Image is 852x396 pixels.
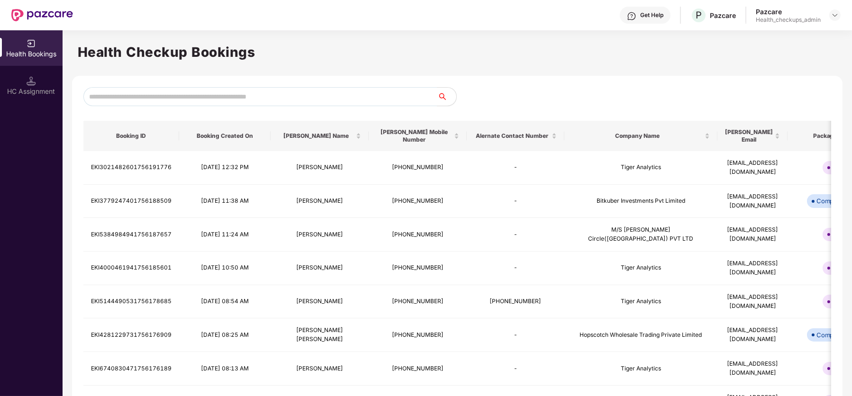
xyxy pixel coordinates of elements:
[467,318,564,352] td: -
[831,11,839,19] img: svg+xml;base64,PHN2ZyBpZD0iRHJvcGRvd24tMzJ4MzIiIHhtbG5zPSJodHRwOi8vd3d3LnczLm9yZy8yMDAwL3N2ZyIgd2...
[83,352,179,386] td: EKI6740830471756176189
[271,185,369,218] td: [PERSON_NAME]
[756,7,821,16] div: Pazcare
[467,252,564,285] td: -
[78,42,837,63] h1: Health Checkup Bookings
[467,121,564,151] th: Alernate Contact Number
[725,128,773,144] span: [PERSON_NAME] Email
[179,352,271,386] td: [DATE] 08:13 AM
[271,252,369,285] td: [PERSON_NAME]
[179,285,271,319] td: [DATE] 08:54 AM
[271,352,369,386] td: [PERSON_NAME]
[271,121,369,151] th: Booker Name
[369,352,467,386] td: [PHONE_NUMBER]
[83,285,179,319] td: EKI5144490531756178685
[467,285,564,319] td: [PHONE_NUMBER]
[717,285,788,319] td: [EMAIL_ADDRESS][DOMAIN_NAME]
[710,11,736,20] div: Pazcare
[179,318,271,352] td: [DATE] 08:25 AM
[627,11,636,21] img: svg+xml;base64,PHN2ZyBpZD0iSGVscC0zMngzMiIgeG1sbnM9Imh0dHA6Ly93d3cudzMub3JnLzIwMDAvc3ZnIiB3aWR0aD...
[564,285,718,319] td: Tiger Analytics
[437,93,456,100] span: search
[278,132,354,140] span: [PERSON_NAME] Name
[11,9,73,21] img: New Pazcare Logo
[369,151,467,185] td: [PHONE_NUMBER]
[179,121,271,151] th: Booking Created On
[179,252,271,285] td: [DATE] 10:50 AM
[717,252,788,285] td: [EMAIL_ADDRESS][DOMAIN_NAME]
[564,121,718,151] th: Company Name
[467,185,564,218] td: -
[179,218,271,252] td: [DATE] 11:24 AM
[564,218,718,252] td: M/S [PERSON_NAME] Circle([GEOGRAPHIC_DATA]) PVT LTD
[179,151,271,185] td: [DATE] 12:32 PM
[271,151,369,185] td: [PERSON_NAME]
[564,318,718,352] td: Hopscotch Wholesale Trading Private Limited
[717,218,788,252] td: [EMAIL_ADDRESS][DOMAIN_NAME]
[564,252,718,285] td: Tiger Analytics
[474,132,550,140] span: Alernate Contact Number
[369,185,467,218] td: [PHONE_NUMBER]
[83,218,179,252] td: EKI5384984941756187657
[369,121,467,151] th: Booker Mobile Number
[179,185,271,218] td: [DATE] 11:38 AM
[27,76,36,86] img: svg+xml;base64,PHN2ZyB3aWR0aD0iMTQuNSIgaGVpZ2h0PSIxNC41IiB2aWV3Qm94PSIwIDAgMTYgMTYiIGZpbGw9Im5vbm...
[83,121,179,151] th: Booking ID
[271,285,369,319] td: [PERSON_NAME]
[717,121,788,151] th: Booker Email
[564,352,718,386] td: Tiger Analytics
[369,252,467,285] td: [PHONE_NUMBER]
[564,151,718,185] td: Tiger Analytics
[369,218,467,252] td: [PHONE_NUMBER]
[437,87,457,106] button: search
[717,318,788,352] td: [EMAIL_ADDRESS][DOMAIN_NAME]
[271,318,369,352] td: [PERSON_NAME] [PERSON_NAME]
[572,132,703,140] span: Company Name
[27,39,36,48] img: svg+xml;base64,PHN2ZyB3aWR0aD0iMjAiIGhlaWdodD0iMjAiIHZpZXdCb3g9IjAgMCAyMCAyMCIgZmlsbD0ibm9uZSIgeG...
[717,151,788,185] td: [EMAIL_ADDRESS][DOMAIN_NAME]
[83,252,179,285] td: EKI4000461941756185601
[467,352,564,386] td: -
[564,185,718,218] td: Bitkuber Investments Pvt Limited
[369,285,467,319] td: [PHONE_NUMBER]
[376,128,452,144] span: [PERSON_NAME] Mobile Number
[467,218,564,252] td: -
[640,11,663,19] div: Get Help
[83,318,179,352] td: EKI4281229731756176909
[271,218,369,252] td: [PERSON_NAME]
[369,318,467,352] td: [PHONE_NUMBER]
[696,9,702,21] span: P
[756,16,821,24] div: Health_checkups_admin
[717,185,788,218] td: [EMAIL_ADDRESS][DOMAIN_NAME]
[717,352,788,386] td: [EMAIL_ADDRESS][DOMAIN_NAME]
[83,151,179,185] td: EKI3021482601756191776
[467,151,564,185] td: -
[83,185,179,218] td: EKI3779247401756188509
